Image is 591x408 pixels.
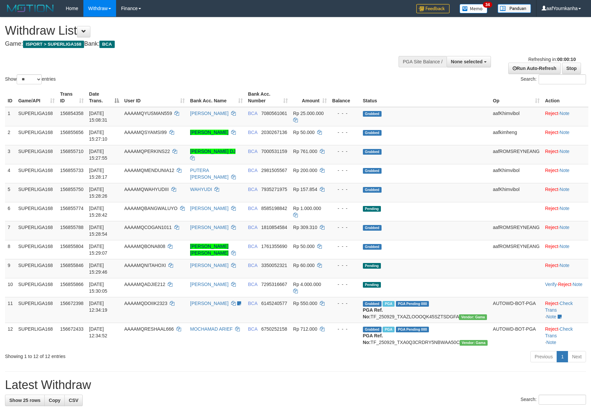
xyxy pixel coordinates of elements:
label: Show entries [5,74,56,84]
a: Reject [545,263,558,268]
a: Note [560,187,570,192]
a: Note [560,206,570,211]
span: Vendor URL: https://trx31.1velocity.biz [459,314,487,320]
th: Bank Acc. Number: activate to sort column ascending [245,88,290,107]
a: Show 25 rows [5,395,45,406]
span: Rp 712.000 [293,326,317,332]
span: [DATE] 15:27:55 [89,149,107,161]
a: Reject [545,111,558,116]
span: None selected [451,59,483,64]
h1: Latest Withdraw [5,378,586,392]
label: Search: [521,395,586,405]
a: Note [560,244,570,249]
span: Show 25 rows [9,398,40,403]
span: 156855804 [60,244,83,249]
span: 156855788 [60,225,83,230]
a: Reject [545,244,558,249]
a: Note [560,168,570,173]
a: [PERSON_NAME] [190,206,228,211]
div: Showing 1 to 12 of 12 entries [5,350,241,360]
span: ISPORT > SUPERLIGA168 [23,41,84,48]
a: 1 [557,351,568,362]
span: BCA [248,225,257,230]
span: Copy 1810854584 to clipboard [261,225,287,230]
a: [PERSON_NAME] [190,301,228,306]
td: SUPERLIGA168 [16,323,58,348]
td: aafROMSREYNEANG [490,145,542,164]
a: Reject [545,130,558,135]
td: 2 [5,126,16,145]
th: Game/API: activate to sort column ascending [16,88,58,107]
a: [PERSON_NAME] [190,111,228,116]
h4: Game: Bank: [5,41,387,47]
a: Note [560,130,570,135]
th: Op: activate to sort column ascending [490,88,542,107]
span: Rp 550.000 [293,301,317,306]
th: Status [360,88,490,107]
strong: 00:00:10 [557,57,576,62]
a: Note [560,149,570,154]
b: PGA Ref. No: [363,333,383,345]
th: Trans ID: activate to sort column ascending [57,88,86,107]
th: Action [542,88,588,107]
td: 8 [5,240,16,259]
a: Reject [545,326,558,332]
span: Copy 3350052321 to clipboard [261,263,287,268]
span: 156854358 [60,111,83,116]
td: TF_250929_TXAZLOOOQK45SZTSDGFA [360,297,490,323]
span: BCA [99,41,114,48]
th: ID [5,88,16,107]
a: [PERSON_NAME] [PERSON_NAME] [190,244,228,256]
span: Grabbed [363,301,382,307]
a: Previous [530,351,557,362]
span: [DATE] 15:29:07 [89,244,107,256]
div: - - - [332,167,358,174]
span: Grabbed [363,130,382,136]
span: 156672433 [60,326,83,332]
span: Copy 2030267136 to clipboard [261,130,287,135]
span: BCA [248,130,257,135]
span: 156855866 [60,282,83,287]
span: Rp 50.000 [293,244,315,249]
span: Rp 60.000 [293,263,315,268]
a: Stop [562,63,581,74]
td: TF_250929_TXA0Q3CRDRY5NBWAA50C [360,323,490,348]
td: 11 [5,297,16,323]
span: Copy 7080561061 to clipboard [261,111,287,116]
a: [PERSON_NAME] [190,282,228,287]
div: - - - [332,110,358,117]
span: [DATE] 12:34:19 [89,301,107,313]
td: SUPERLIGA168 [16,221,58,240]
span: BCA [248,326,257,332]
td: · [542,202,588,221]
span: [DATE] 15:08:31 [89,111,107,123]
td: AUTOWD-BOT-PGA [490,297,542,323]
span: AAAAMQADJIE212 [124,282,165,287]
h1: Withdraw List [5,24,387,37]
img: Feedback.jpg [416,4,450,13]
img: MOTION_logo.png [5,3,56,13]
div: - - - [332,281,358,288]
td: 4 [5,164,16,183]
span: 156855846 [60,263,83,268]
a: CSV [64,395,83,406]
a: MOCHAMAD ARIEF [190,326,233,332]
a: [PERSON_NAME] [190,225,228,230]
span: 34 [483,2,492,8]
th: Bank Acc. Name: activate to sort column ascending [187,88,245,107]
td: SUPERLIGA168 [16,107,58,126]
th: Amount: activate to sort column ascending [290,88,330,107]
span: BCA [248,282,257,287]
span: AAAAMQWAHYUDIII [124,187,169,192]
span: Rp 761.000 [293,149,317,154]
td: 1 [5,107,16,126]
span: Grabbed [363,111,382,117]
td: SUPERLIGA168 [16,240,58,259]
span: Marked by aafsoycanthlai [383,327,394,332]
span: 156672398 [60,301,83,306]
div: - - - [332,186,358,193]
span: Pending [363,282,381,288]
td: aafKhimvibol [490,164,542,183]
a: Reject [545,149,558,154]
a: Note [573,282,583,287]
